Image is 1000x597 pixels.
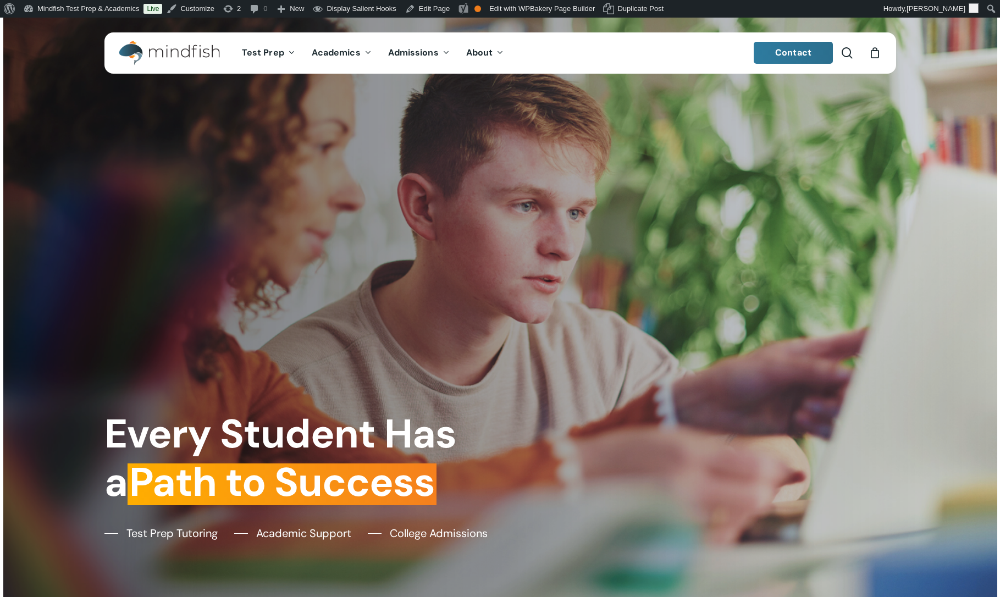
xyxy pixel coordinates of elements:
[143,4,162,14] a: Live
[104,410,492,506] h1: Every Student Has a
[312,47,361,58] span: Academics
[907,4,965,13] span: [PERSON_NAME]
[128,456,437,508] em: Path to Success
[754,42,833,64] a: Contact
[242,47,284,58] span: Test Prep
[126,525,218,541] span: Test Prep Tutoring
[466,47,493,58] span: About
[388,47,439,58] span: Admissions
[474,5,481,12] div: OK
[104,525,218,541] a: Test Prep Tutoring
[368,525,488,541] a: College Admissions
[104,32,896,74] header: Main Menu
[775,47,811,58] span: Contact
[234,48,303,58] a: Test Prep
[234,525,351,541] a: Academic Support
[234,32,512,74] nav: Main Menu
[380,48,458,58] a: Admissions
[390,525,488,541] span: College Admissions
[303,48,380,58] a: Academics
[458,48,512,58] a: About
[256,525,351,541] span: Academic Support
